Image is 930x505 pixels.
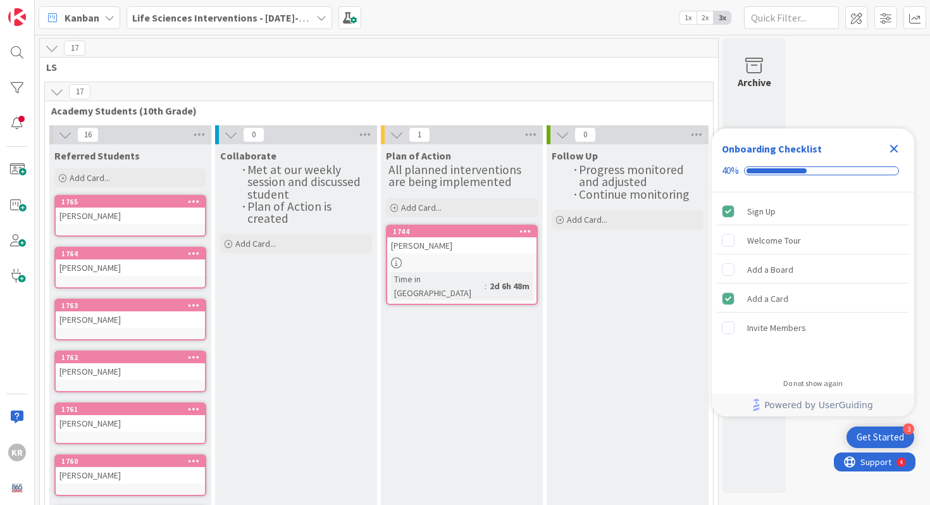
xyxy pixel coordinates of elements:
div: 1761 [56,404,205,415]
div: Sign Up is complete. [717,197,909,225]
div: [PERSON_NAME] [56,311,205,328]
div: 40% [722,165,739,177]
div: Add a Card is complete. [717,285,909,313]
span: 1x [679,11,697,24]
div: 3 [903,423,914,435]
div: Add a Board [747,262,793,277]
span: Kanban [65,10,99,25]
div: [PERSON_NAME] [387,237,536,254]
div: Add a Card [747,291,788,306]
div: Time in [GEOGRAPHIC_DATA] [391,272,485,300]
div: [PERSON_NAME] [56,363,205,380]
div: 1744 [393,227,536,236]
a: Powered by UserGuiding [718,394,908,416]
a: 1762[PERSON_NAME] [54,351,206,392]
div: 1762[PERSON_NAME] [56,352,205,380]
div: 1762 [56,352,205,363]
a: 1764[PERSON_NAME] [54,247,206,289]
div: 1764[PERSON_NAME] [56,248,205,276]
div: Invite Members [747,320,806,335]
div: Do not show again [783,378,843,389]
div: 1764 [56,248,205,259]
div: 1761[PERSON_NAME] [56,404,205,432]
div: Get Started [857,431,904,444]
div: Checklist Container [712,128,914,416]
span: Powered by UserGuiding [764,397,873,413]
input: Quick Filter... [744,6,839,29]
img: Visit kanbanzone.com [8,8,26,26]
div: 4 [66,5,69,15]
div: [PERSON_NAME] [56,467,205,483]
div: Onboarding Checklist [722,141,822,156]
div: 1763[PERSON_NAME] [56,300,205,328]
div: [PERSON_NAME] [56,415,205,432]
div: Welcome Tour is incomplete. [717,227,909,254]
a: 1760[PERSON_NAME] [54,454,206,496]
div: 1765 [56,196,205,208]
span: Collaborate [220,149,276,162]
a: 1765[PERSON_NAME] [54,195,206,237]
span: Continue monitoring [579,187,689,202]
span: Met at our weekly session and discussed student [247,162,363,202]
div: 1762 [61,353,205,362]
span: LS [46,61,702,73]
div: 1760 [56,456,205,467]
span: 3x [714,11,731,24]
span: Plan of Action [386,149,451,162]
div: Invite Members is incomplete. [717,314,909,342]
span: 17 [69,84,90,99]
span: Referred Students [54,149,140,162]
div: 1744 [387,226,536,237]
a: 1761[PERSON_NAME] [54,402,206,444]
div: 1760 [61,457,205,466]
div: [PERSON_NAME] [56,208,205,224]
span: Plan of Action is created [247,199,334,226]
span: 16 [77,127,99,142]
div: Close Checklist [884,139,904,159]
div: 1760[PERSON_NAME] [56,456,205,483]
div: KR [8,444,26,461]
span: Follow Up [552,149,598,162]
div: 1744[PERSON_NAME] [387,226,536,254]
span: 17 [64,41,85,56]
div: Add a Board is incomplete. [717,256,909,284]
span: 0 [574,127,596,142]
span: Academy Students (10th Grade) [51,104,697,117]
span: Add Card... [70,172,110,184]
img: avatar [8,479,26,497]
div: 1763 [61,301,205,310]
div: 1764 [61,249,205,258]
b: Life Sciences Interventions - [DATE]-[DATE] [132,11,328,24]
span: 2x [697,11,714,24]
a: 1763[PERSON_NAME] [54,299,206,340]
span: 0 [243,127,264,142]
div: 1763 [56,300,205,311]
div: Checklist progress: 40% [722,165,904,177]
span: Add Card... [235,238,276,249]
div: 1761 [61,405,205,414]
div: 1765 [61,197,205,206]
span: Support [27,2,58,17]
div: Archive [738,75,771,90]
div: [PERSON_NAME] [56,259,205,276]
a: 1744[PERSON_NAME]Time in [GEOGRAPHIC_DATA]:2d 6h 48m [386,225,538,305]
span: 1 [409,127,430,142]
span: Add Card... [401,202,442,213]
div: Sign Up [747,204,776,219]
div: 1765[PERSON_NAME] [56,196,205,224]
span: All planned interventions are being implemented [388,162,524,189]
div: Checklist items [712,192,914,370]
div: Open Get Started checklist, remaining modules: 3 [846,427,914,448]
span: Progress monitored and adjusted [579,162,686,189]
div: 2d 6h 48m [487,279,533,293]
span: : [485,279,487,293]
div: Footer [712,394,914,416]
span: Add Card... [567,214,607,225]
div: Welcome Tour [747,233,801,248]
